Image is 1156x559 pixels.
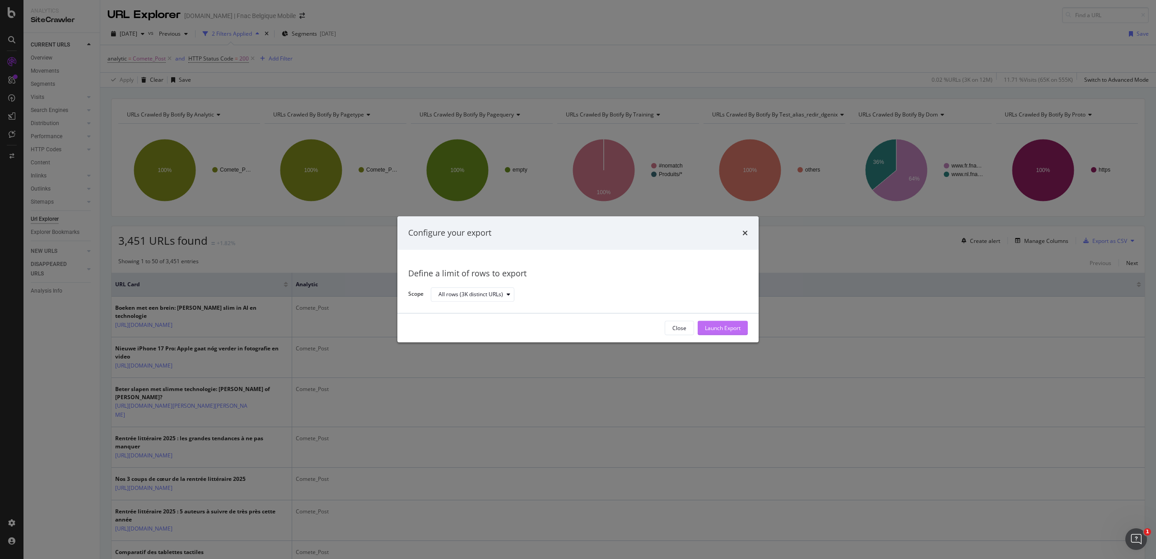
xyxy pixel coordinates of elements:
[431,287,514,302] button: All rows (3K distinct URLs)
[408,290,424,300] label: Scope
[438,292,503,297] div: All rows (3K distinct URLs)
[397,216,759,342] div: modal
[408,227,491,239] div: Configure your export
[1125,528,1147,550] iframe: Intercom live chat
[1144,528,1151,536] span: 1
[742,227,748,239] div: times
[665,321,694,335] button: Close
[698,321,748,335] button: Launch Export
[705,324,741,332] div: Launch Export
[672,324,686,332] div: Close
[408,268,748,279] div: Define a limit of rows to export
